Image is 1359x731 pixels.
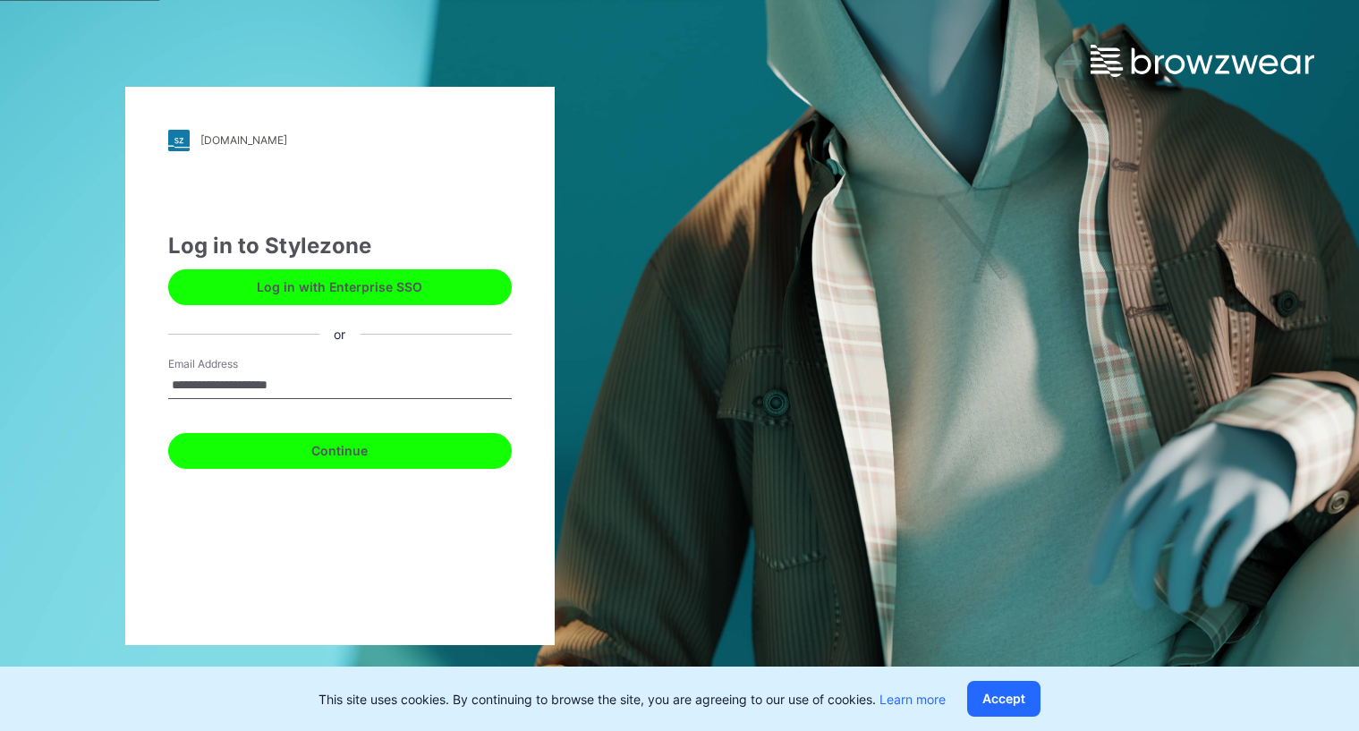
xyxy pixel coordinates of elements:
[200,133,287,147] div: [DOMAIN_NAME]
[319,690,946,709] p: This site uses cookies. By continuing to browse the site, you are agreeing to our use of cookies.
[967,681,1040,717] button: Accept
[168,130,190,151] img: stylezone-logo.562084cfcfab977791bfbf7441f1a819.svg
[879,692,946,707] a: Learn more
[168,356,293,372] label: Email Address
[168,433,512,469] button: Continue
[319,325,360,344] div: or
[168,269,512,305] button: Log in with Enterprise SSO
[168,230,512,262] div: Log in to Stylezone
[1091,45,1314,77] img: browzwear-logo.e42bd6dac1945053ebaf764b6aa21510.svg
[168,130,512,151] a: [DOMAIN_NAME]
